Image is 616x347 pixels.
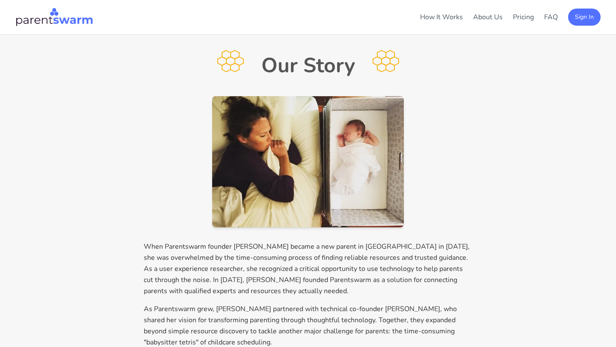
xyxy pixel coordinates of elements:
p: When Parentswarm founder [PERSON_NAME] became a new parent in [GEOGRAPHIC_DATA] in [DATE], she wa... [144,241,472,297]
a: Pricing [513,12,534,22]
button: Sign In [568,9,601,26]
a: About Us [473,12,503,22]
h1: Our Story [261,55,355,76]
img: Parent and baby sleeping peacefully [212,96,404,227]
a: How It Works [420,12,463,22]
a: FAQ [544,12,558,22]
a: Sign In [568,12,601,21]
img: Parentswarm Logo [15,7,93,27]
